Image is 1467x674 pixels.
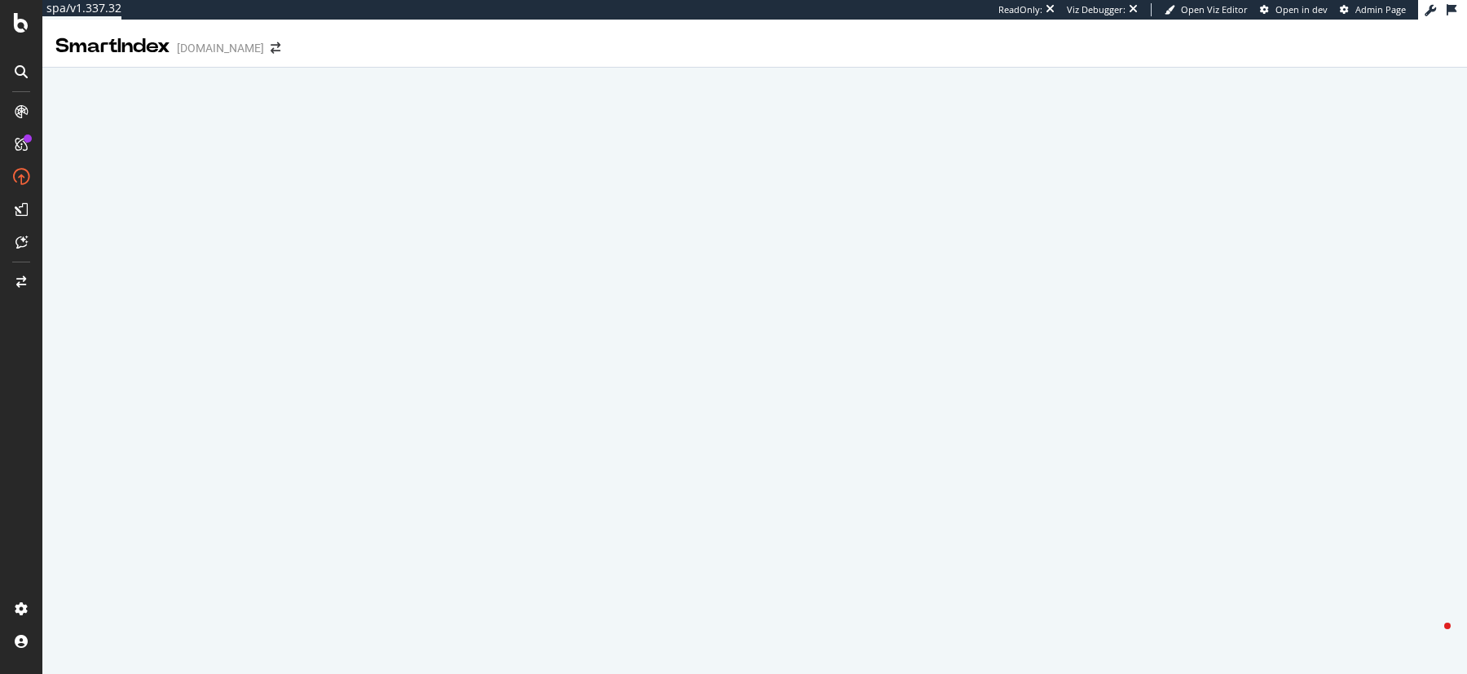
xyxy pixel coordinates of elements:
[1340,3,1406,16] a: Admin Page
[1067,3,1126,16] div: Viz Debugger:
[177,40,264,56] div: [DOMAIN_NAME]
[1355,3,1406,15] span: Admin Page
[1275,3,1328,15] span: Open in dev
[1165,3,1248,16] a: Open Viz Editor
[271,42,280,54] div: arrow-right-arrow-left
[1260,3,1328,16] a: Open in dev
[1412,619,1451,658] iframe: Intercom live chat
[55,33,170,60] div: SmartIndex
[998,3,1042,16] div: ReadOnly:
[1181,3,1248,15] span: Open Viz Editor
